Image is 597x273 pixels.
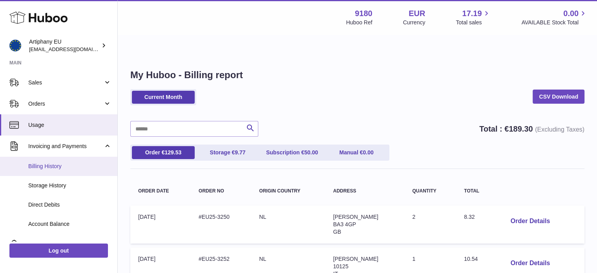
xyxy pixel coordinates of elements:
span: Orders [28,100,103,108]
span: (Excluding Taxes) [535,126,584,133]
a: Manual €0.00 [325,146,388,159]
strong: EUR [409,8,425,19]
strong: 9180 [355,8,372,19]
a: Storage €9.77 [196,146,259,159]
span: Cases [28,240,111,248]
button: Order Details [504,213,556,229]
td: [DATE] [130,205,191,244]
th: Origin Country [251,181,325,202]
th: Order no [191,181,251,202]
span: Sales [28,79,103,86]
th: Order Date [130,181,191,202]
span: 0.00 [363,149,373,156]
span: 10.54 [464,256,478,262]
span: [EMAIL_ADDRESS][DOMAIN_NAME] [29,46,115,52]
span: Direct Debits [28,201,111,209]
span: [PERSON_NAME] [333,214,378,220]
td: 2 [404,205,456,244]
a: 17.19 Total sales [456,8,491,26]
span: 8.32 [464,214,475,220]
span: Usage [28,121,111,129]
span: 129.53 [164,149,181,156]
span: Invoicing and Payments [28,143,103,150]
span: 10125 [333,263,349,269]
span: 50.00 [304,149,318,156]
a: 0.00 AVAILABLE Stock Total [521,8,588,26]
span: AVAILABLE Stock Total [521,19,588,26]
span: [PERSON_NAME] [333,256,378,262]
a: CSV Download [533,90,584,104]
span: Storage History [28,182,111,189]
span: 17.19 [462,8,482,19]
div: Artiphany EU [29,38,100,53]
a: Order €129.53 [132,146,195,159]
span: BA3 4GP [333,221,356,227]
a: Current Month [132,91,195,104]
th: Quantity [404,181,456,202]
th: Address [325,181,405,202]
span: 189.30 [509,125,533,133]
span: Total sales [456,19,491,26]
td: NL [251,205,325,244]
div: Huboo Ref [346,19,372,26]
span: Billing History [28,163,111,170]
strong: Total : € [479,125,584,133]
div: Currency [403,19,425,26]
span: 0.00 [563,8,579,19]
a: Log out [9,244,108,258]
span: 9.77 [235,149,245,156]
span: Account Balance [28,220,111,228]
td: #EU25-3250 [191,205,251,244]
a: Subscription €50.00 [261,146,323,159]
th: Total [456,181,497,202]
h1: My Huboo - Billing report [130,69,584,81]
img: artiphany@artiphany.eu [9,40,21,51]
span: GB [333,229,341,235]
button: Order Details [504,255,556,271]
